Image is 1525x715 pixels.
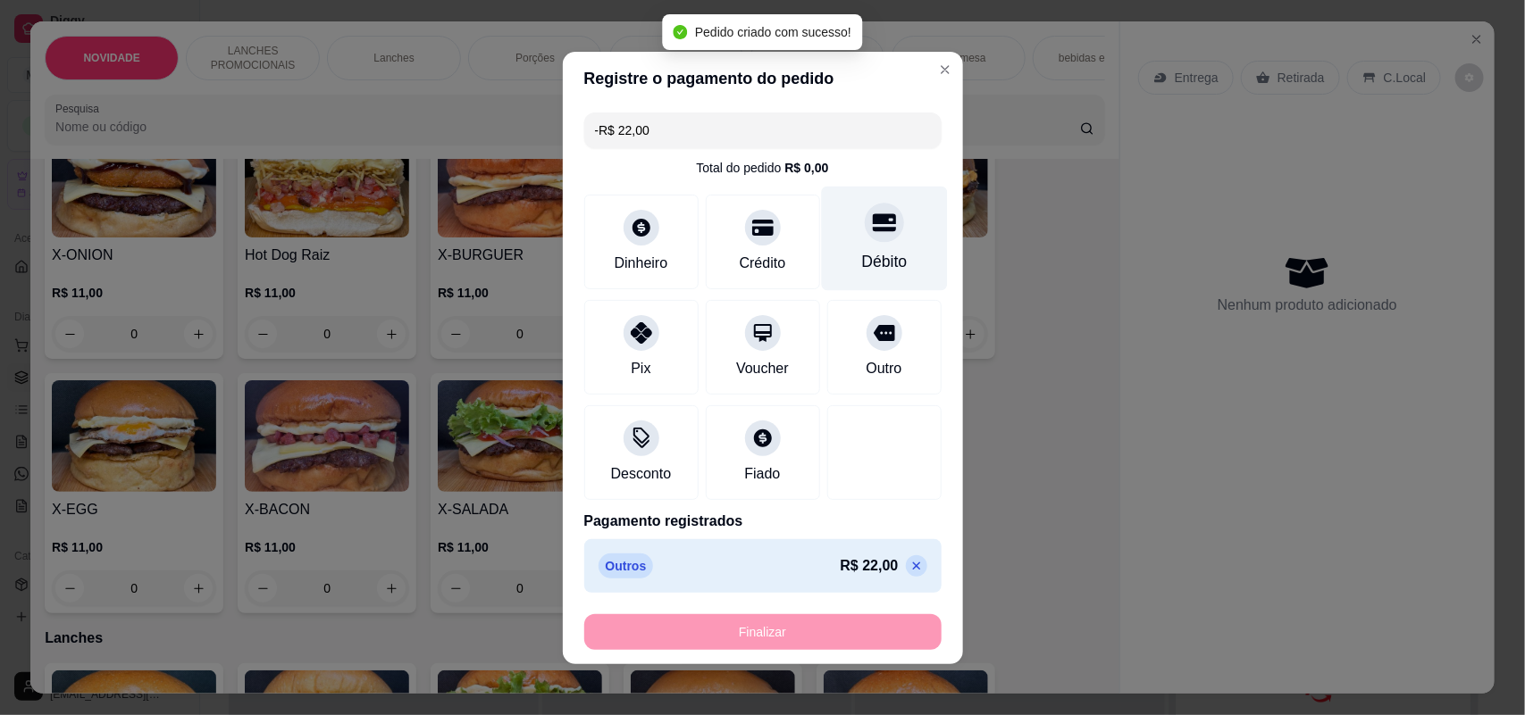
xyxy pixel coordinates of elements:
[740,253,786,274] div: Crédito
[695,25,851,39] span: Pedido criado com sucesso!
[784,159,828,177] div: R$ 0,00
[861,250,907,273] div: Débito
[674,25,688,39] span: check-circle
[599,553,654,578] p: Outros
[744,463,780,485] div: Fiado
[615,253,668,274] div: Dinheiro
[611,463,672,485] div: Desconto
[584,511,942,532] p: Pagamento registrados
[736,358,789,379] div: Voucher
[631,358,650,379] div: Pix
[563,52,963,105] header: Registre o pagamento do pedido
[595,112,931,148] input: Ex.: hambúrguer de cordeiro
[841,555,899,577] p: R$ 22,00
[866,358,901,379] div: Outro
[696,159,828,177] div: Total do pedido
[931,55,959,84] button: Close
